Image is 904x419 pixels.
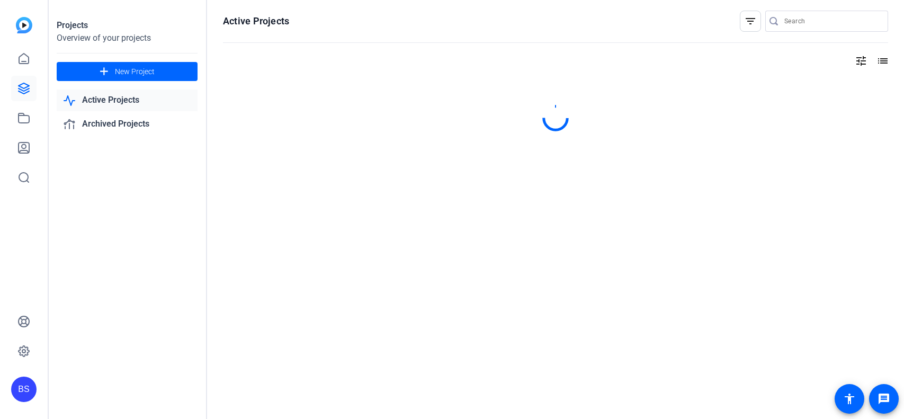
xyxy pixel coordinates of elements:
[97,65,111,78] mat-icon: add
[57,113,198,135] a: Archived Projects
[57,90,198,111] a: Active Projects
[16,17,32,33] img: blue-gradient.svg
[57,19,198,32] div: Projects
[223,15,289,28] h1: Active Projects
[878,393,890,405] mat-icon: message
[784,15,880,28] input: Search
[11,377,37,402] div: BS
[115,66,155,77] span: New Project
[855,55,867,67] mat-icon: tune
[843,393,856,405] mat-icon: accessibility
[57,62,198,81] button: New Project
[744,15,757,28] mat-icon: filter_list
[875,55,888,67] mat-icon: list
[57,32,198,44] div: Overview of your projects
